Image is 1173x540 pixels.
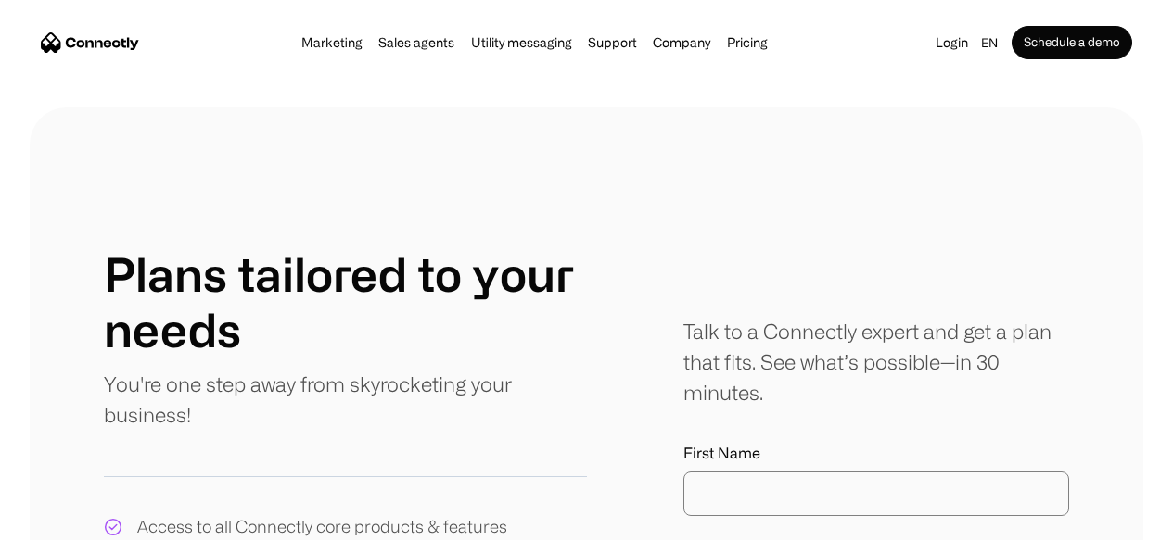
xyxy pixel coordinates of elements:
a: Pricing [721,35,773,50]
a: home [41,29,139,57]
a: Utility messaging [465,35,578,50]
div: en [974,30,1012,56]
div: en [981,30,998,56]
h1: Plans tailored to your needs [104,246,587,358]
div: Company [647,30,716,56]
a: Marketing [296,35,368,50]
div: Company [653,30,710,56]
label: First Name [683,445,1069,462]
a: Sales agents [373,35,460,50]
div: Talk to a Connectly expert and get a plan that fits. See what’s possible—in 30 minutes. [683,316,1069,408]
p: You're one step away from skyrocketing your business! [104,369,587,430]
ul: Language list [37,508,111,534]
a: Support [582,35,643,50]
a: Login [930,30,974,56]
aside: Language selected: English [19,506,111,534]
a: Schedule a demo [1012,26,1132,59]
